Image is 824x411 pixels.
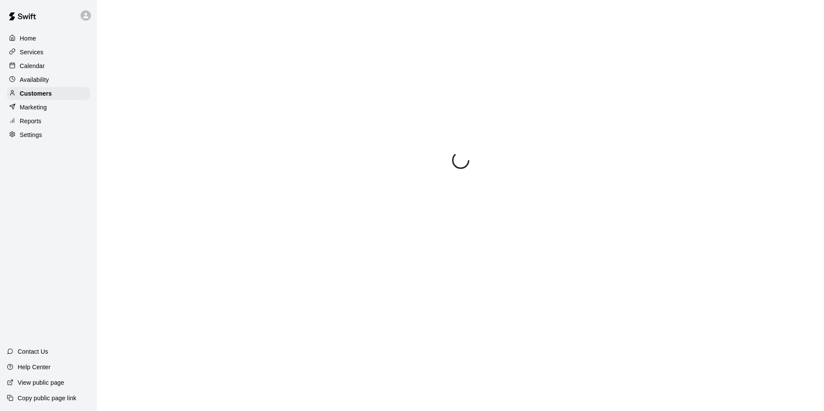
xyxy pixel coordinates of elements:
[7,73,90,86] a: Availability
[7,59,90,72] a: Calendar
[20,89,52,98] p: Customers
[7,101,90,114] a: Marketing
[7,87,90,100] a: Customers
[18,363,50,371] p: Help Center
[20,75,49,84] p: Availability
[7,115,90,128] a: Reports
[20,131,42,139] p: Settings
[20,117,41,125] p: Reports
[18,394,76,402] p: Copy public page link
[20,103,47,112] p: Marketing
[20,62,45,70] p: Calendar
[20,48,44,56] p: Services
[18,378,64,387] p: View public page
[7,128,90,141] a: Settings
[20,34,36,43] p: Home
[7,32,90,45] a: Home
[18,347,48,356] p: Contact Us
[7,46,90,59] a: Services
